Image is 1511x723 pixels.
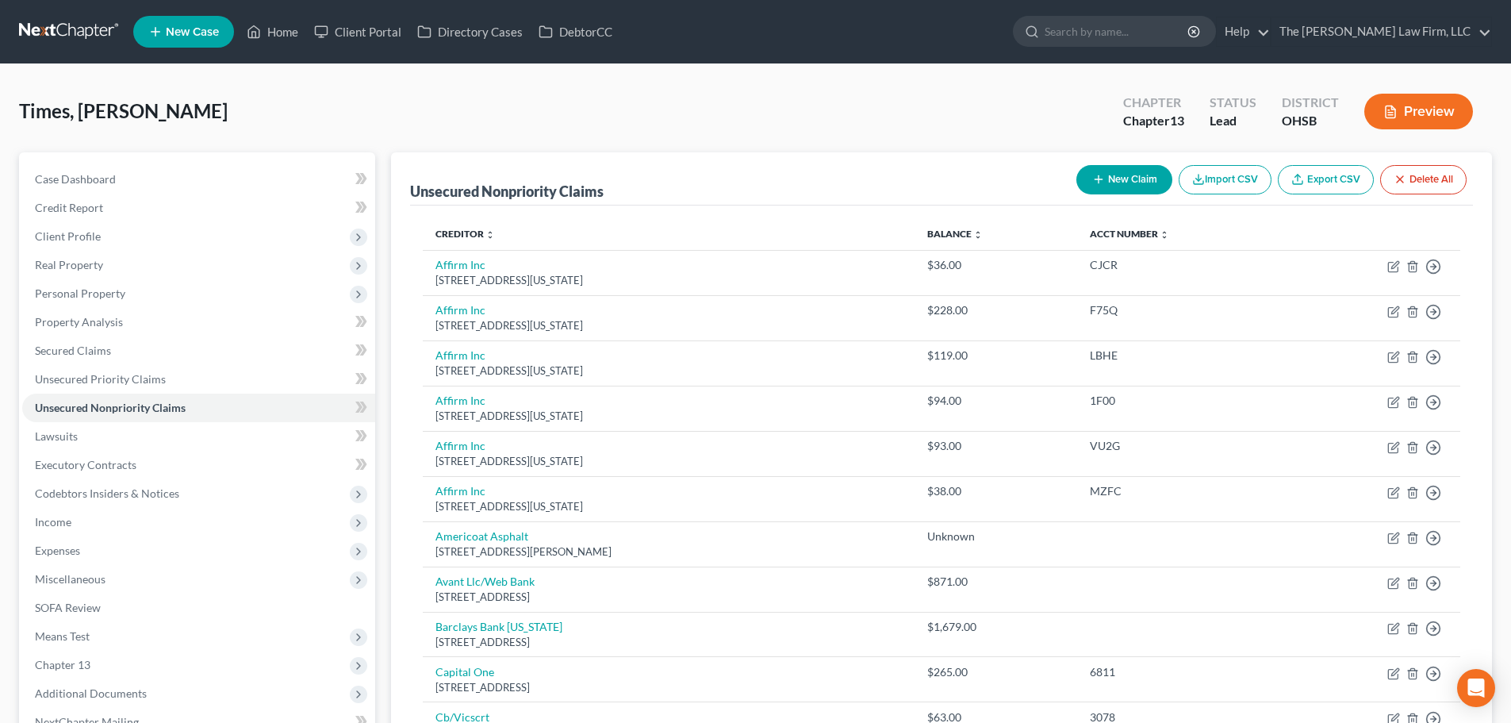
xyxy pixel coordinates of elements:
[22,165,375,194] a: Case Dashboard
[35,172,116,186] span: Case Dashboard
[973,230,983,240] i: unfold_more
[1090,302,1275,318] div: F75Q
[435,409,902,424] div: [STREET_ADDRESS][US_STATE]
[35,601,101,614] span: SOFA Review
[1090,257,1275,273] div: CJCR
[1123,94,1184,112] div: Chapter
[435,318,902,333] div: [STREET_ADDRESS][US_STATE]
[409,17,531,46] a: Directory Cases
[19,99,228,122] span: Times, [PERSON_NAME]
[22,194,375,222] a: Credit Report
[1090,438,1275,454] div: VU2G
[1210,112,1256,130] div: Lead
[435,228,495,240] a: Creditor unfold_more
[22,451,375,479] a: Executory Contracts
[35,344,111,357] span: Secured Claims
[1210,94,1256,112] div: Status
[22,365,375,394] a: Unsecured Priority Claims
[927,664,1064,680] div: $265.00
[927,438,1064,454] div: $93.00
[1045,17,1190,46] input: Search by name...
[1090,483,1275,499] div: MZFC
[435,620,562,633] a: Barclays Bank [US_STATE]
[35,486,179,500] span: Codebtors Insiders & Notices
[35,201,103,214] span: Credit Report
[1282,112,1339,130] div: OHSB
[22,308,375,337] a: Property Analysis
[410,182,604,201] div: Unsecured Nonpriority Claims
[35,572,105,586] span: Miscellaneous
[435,439,485,452] a: Affirm Inc
[35,401,186,414] span: Unsecured Nonpriority Claims
[35,258,103,271] span: Real Property
[927,348,1064,363] div: $119.00
[35,315,123,329] span: Property Analysis
[1160,230,1169,240] i: unfold_more
[435,590,902,605] div: [STREET_ADDRESS]
[927,574,1064,590] div: $871.00
[35,287,125,300] span: Personal Property
[22,337,375,365] a: Secured Claims
[1179,165,1271,194] button: Import CSV
[435,665,494,679] a: Capital One
[1271,17,1491,46] a: The [PERSON_NAME] Law Firm, LLC
[1278,165,1374,194] a: Export CSV
[435,454,902,469] div: [STREET_ADDRESS][US_STATE]
[35,515,71,529] span: Income
[1090,664,1275,680] div: 6811
[927,393,1064,409] div: $94.00
[927,257,1064,273] div: $36.00
[435,258,485,271] a: Affirm Inc
[35,229,101,243] span: Client Profile
[1217,17,1270,46] a: Help
[435,499,902,514] div: [STREET_ADDRESS][US_STATE]
[35,458,136,471] span: Executory Contracts
[435,575,535,588] a: Avant Llc/Web Bank
[435,363,902,379] div: [STREET_ADDRESS][US_STATE]
[1380,165,1467,194] button: Delete All
[1090,348,1275,363] div: LBHE
[435,484,485,498] a: Affirm Inc
[1457,669,1495,707] div: Open Intercom Messenger
[435,529,528,543] a: Americoat Asphalt
[531,17,620,46] a: DebtorCC
[485,230,495,240] i: unfold_more
[927,619,1064,635] div: $1,679.00
[1170,113,1184,128] span: 13
[927,302,1064,318] div: $228.00
[35,686,147,700] span: Additional Documents
[435,394,485,407] a: Affirm Inc
[35,629,90,643] span: Means Test
[435,273,902,288] div: [STREET_ADDRESS][US_STATE]
[166,26,219,38] span: New Case
[306,17,409,46] a: Client Portal
[1282,94,1339,112] div: District
[927,529,1064,544] div: Unknown
[35,658,90,671] span: Chapter 13
[927,228,983,240] a: Balance unfold_more
[22,394,375,422] a: Unsecured Nonpriority Claims
[35,544,80,557] span: Expenses
[22,422,375,451] a: Lawsuits
[435,680,902,695] div: [STREET_ADDRESS]
[35,429,78,443] span: Lawsuits
[435,635,902,650] div: [STREET_ADDRESS]
[1090,228,1169,240] a: Acct Number unfold_more
[1090,393,1275,409] div: 1F00
[239,17,306,46] a: Home
[435,303,485,317] a: Affirm Inc
[35,372,166,386] span: Unsecured Priority Claims
[1076,165,1172,194] button: New Claim
[1123,112,1184,130] div: Chapter
[22,594,375,622] a: SOFA Review
[927,483,1064,499] div: $38.00
[1364,94,1473,129] button: Preview
[435,544,902,560] div: [STREET_ADDRESS][PERSON_NAME]
[435,348,485,362] a: Affirm Inc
